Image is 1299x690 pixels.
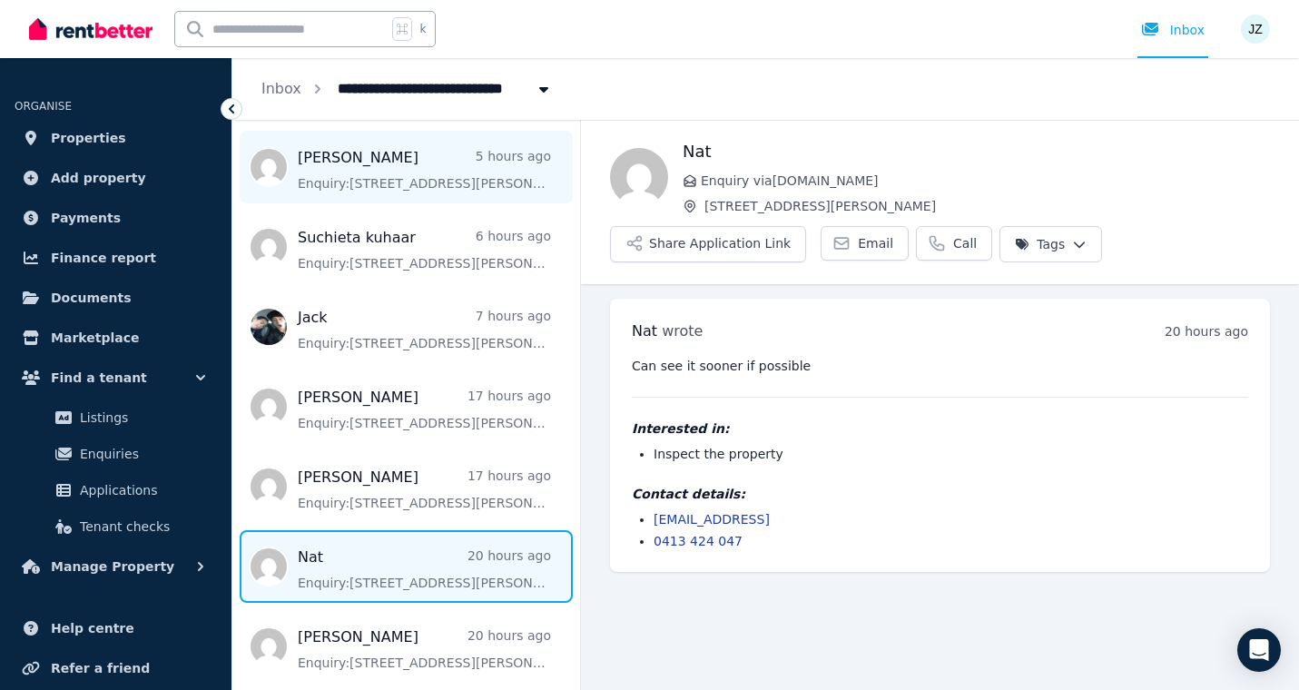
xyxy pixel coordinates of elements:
[15,280,217,316] a: Documents
[51,367,147,389] span: Find a tenant
[51,207,121,229] span: Payments
[15,360,217,396] button: Find a tenant
[662,322,703,340] span: wrote
[632,419,1248,438] h4: Interested in:
[22,508,210,545] a: Tenant checks
[15,200,217,236] a: Payments
[683,139,1270,164] h1: Nat
[953,234,977,252] span: Call
[1141,21,1205,39] div: Inbox
[15,548,217,585] button: Manage Property
[298,467,551,512] a: [PERSON_NAME]17 hours agoEnquiry:[STREET_ADDRESS][PERSON_NAME].
[632,322,657,340] span: Nat
[654,445,1248,463] li: Inspect the property
[916,226,992,261] a: Call
[51,617,134,639] span: Help centre
[298,147,551,192] a: [PERSON_NAME]5 hours agoEnquiry:[STREET_ADDRESS][PERSON_NAME].
[419,22,426,36] span: k
[51,657,150,679] span: Refer a friend
[15,650,217,686] a: Refer a friend
[15,610,217,646] a: Help centre
[51,167,146,189] span: Add property
[858,234,893,252] span: Email
[29,15,153,43] img: RentBetter
[298,547,551,592] a: Nat20 hours agoEnquiry:[STREET_ADDRESS][PERSON_NAME].
[1241,15,1270,44] img: James Zhu
[298,227,551,272] a: Suchieta kuhaar6 hours agoEnquiry:[STREET_ADDRESS][PERSON_NAME].
[632,485,1248,503] h4: Contact details:
[1237,628,1281,672] div: Open Intercom Messenger
[610,226,806,262] button: Share Application Link
[15,120,217,156] a: Properties
[261,80,301,97] a: Inbox
[15,100,72,113] span: ORGANISE
[654,534,743,548] a: 0413 424 047
[999,226,1102,262] button: Tags
[1015,235,1065,253] span: Tags
[232,58,582,120] nav: Breadcrumb
[80,516,202,537] span: Tenant checks
[22,472,210,508] a: Applications
[701,172,1270,190] span: Enquiry via [DOMAIN_NAME]
[80,407,202,429] span: Listings
[80,479,202,501] span: Applications
[51,287,132,309] span: Documents
[51,247,156,269] span: Finance report
[632,357,1248,375] pre: Can see it sooner if possible
[610,148,668,206] img: Nat
[704,197,1270,215] span: [STREET_ADDRESS][PERSON_NAME]
[80,443,202,465] span: Enquiries
[821,226,909,261] a: Email
[654,512,770,527] a: [EMAIL_ADDRESS]
[22,399,210,436] a: Listings
[51,327,139,349] span: Marketplace
[15,320,217,356] a: Marketplace
[298,387,551,432] a: [PERSON_NAME]17 hours agoEnquiry:[STREET_ADDRESS][PERSON_NAME].
[298,626,551,672] a: [PERSON_NAME]20 hours agoEnquiry:[STREET_ADDRESS][PERSON_NAME].
[15,160,217,196] a: Add property
[51,127,126,149] span: Properties
[298,307,551,352] a: Jack7 hours agoEnquiry:[STREET_ADDRESS][PERSON_NAME].
[51,556,174,577] span: Manage Property
[1165,324,1248,339] time: 20 hours ago
[15,240,217,276] a: Finance report
[22,436,210,472] a: Enquiries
